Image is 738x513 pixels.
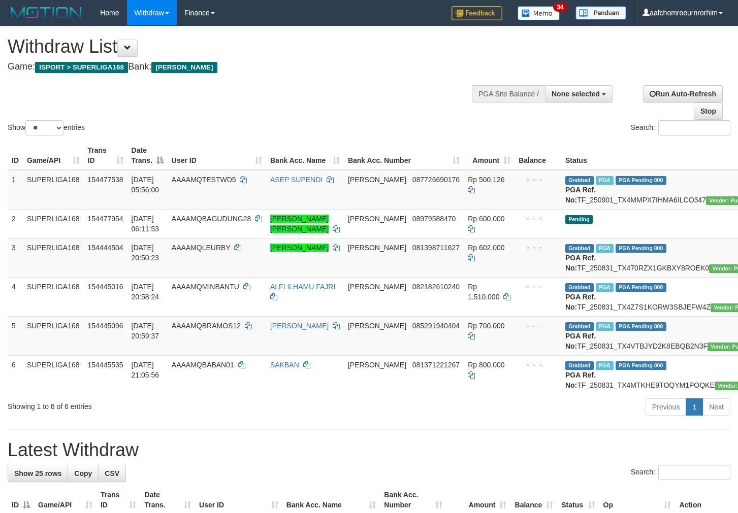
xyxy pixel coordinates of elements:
[565,332,596,350] b: PGA Ref. No:
[8,277,23,316] td: 4
[88,176,123,184] span: 154477538
[412,215,456,223] span: Copy 08979588470 to clipboard
[88,215,123,223] span: 154477954
[23,141,84,170] th: Game/API: activate to sort column ascending
[565,244,594,253] span: Grabbed
[23,209,84,238] td: SUPERLIGA168
[344,141,464,170] th: Bank Acc. Number: activate to sort column ascending
[596,322,614,331] span: Marked by aafheankoy
[412,244,460,252] span: Copy 081398711627 to clipboard
[270,361,299,369] a: SAKBAN
[468,322,504,330] span: Rp 700.000
[23,355,84,394] td: SUPERLIGA168
[519,175,557,185] div: - - -
[412,322,460,330] span: Copy 085291940404 to clipboard
[23,170,84,210] td: SUPERLIGA168
[132,322,159,340] span: [DATE] 20:59:37
[88,244,123,252] span: 154444504
[616,283,666,292] span: PGA Pending
[596,361,614,370] span: Marked by aafheankoy
[575,6,626,20] img: panduan.png
[643,85,723,102] a: Run Auto-Refresh
[266,141,344,170] th: Bank Acc. Name: activate to sort column ascending
[23,238,84,277] td: SUPERLIGA168
[412,176,460,184] span: Copy 087726690176 to clipboard
[8,465,68,482] a: Show 25 rows
[348,215,406,223] span: [PERSON_NAME]
[348,361,406,369] span: [PERSON_NAME]
[658,120,730,135] input: Search:
[88,322,123,330] span: 154445096
[515,141,561,170] th: Balance
[646,398,686,416] a: Previous
[519,282,557,292] div: - - -
[8,440,730,460] h1: Latest Withdraw
[172,322,241,330] span: AAAAMQBRAMOS12
[565,176,594,185] span: Grabbed
[348,176,406,184] span: [PERSON_NAME]
[468,361,504,369] span: Rp 800.000
[127,141,168,170] th: Date Trans.: activate to sort column descending
[23,316,84,355] td: SUPERLIGA168
[545,85,613,102] button: None selected
[25,120,63,135] select: Showentries
[270,322,329,330] a: [PERSON_NAME]
[452,6,502,20] img: Feedback.jpg
[168,141,266,170] th: User ID: activate to sort column ascending
[8,141,23,170] th: ID
[596,244,614,253] span: Marked by aafounsreynich
[565,322,594,331] span: Grabbed
[468,215,504,223] span: Rp 600.000
[565,254,596,272] b: PGA Ref. No:
[468,283,499,301] span: Rp 1.510.000
[172,283,239,291] span: AAAAMQMINBANTU
[631,465,730,480] label: Search:
[132,283,159,301] span: [DATE] 20:58:24
[596,176,614,185] span: Marked by aafmaleo
[23,277,84,316] td: SUPERLIGA168
[74,469,92,477] span: Copy
[132,176,159,194] span: [DATE] 05:56:00
[519,321,557,331] div: - - -
[270,244,329,252] a: [PERSON_NAME]
[616,244,666,253] span: PGA Pending
[68,465,99,482] a: Copy
[596,283,614,292] span: Marked by aafheankoy
[8,120,85,135] label: Show entries
[348,283,406,291] span: [PERSON_NAME]
[98,465,126,482] a: CSV
[616,361,666,370] span: PGA Pending
[631,120,730,135] label: Search:
[151,62,217,73] span: [PERSON_NAME]
[468,176,504,184] span: Rp 500.126
[8,170,23,210] td: 1
[519,360,557,370] div: - - -
[270,176,323,184] a: ASEP SUPENDI
[472,85,545,102] div: PGA Site Balance /
[464,141,515,170] th: Amount: activate to sort column ascending
[88,361,123,369] span: 154445535
[658,465,730,480] input: Search:
[694,102,723,120] a: Stop
[686,398,703,416] a: 1
[616,322,666,331] span: PGA Pending
[132,215,159,233] span: [DATE] 06:11:53
[348,244,406,252] span: [PERSON_NAME]
[8,316,23,355] td: 5
[553,3,567,12] span: 34
[565,186,596,204] b: PGA Ref. No:
[518,6,560,20] img: Button%20Memo.svg
[132,361,159,379] span: [DATE] 21:05:56
[132,244,159,262] span: [DATE] 20:50:23
[84,141,127,170] th: Trans ID: activate to sort column ascending
[552,90,600,98] span: None selected
[8,355,23,394] td: 6
[105,469,119,477] span: CSV
[565,371,596,389] b: PGA Ref. No:
[348,322,406,330] span: [PERSON_NAME]
[8,37,482,57] h1: Withdraw List
[616,176,666,185] span: PGA Pending
[702,398,730,416] a: Next
[8,209,23,238] td: 2
[565,215,593,224] span: Pending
